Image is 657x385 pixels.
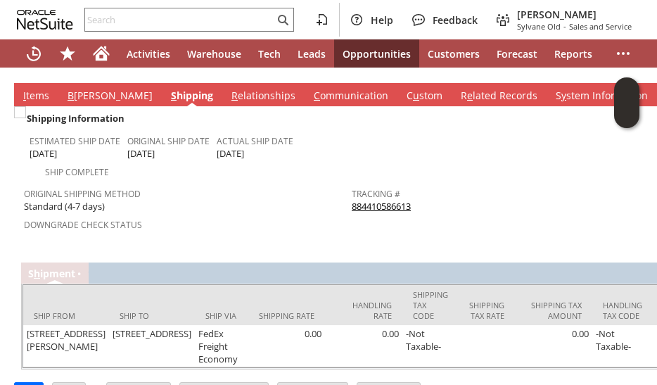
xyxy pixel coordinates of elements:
[51,39,84,68] div: Shortcuts
[17,10,73,30] svg: logo
[23,89,26,102] span: I
[179,39,250,68] a: Warehouse
[248,325,325,367] td: 0.00
[127,47,170,61] span: Activities
[546,39,601,68] a: Reports
[274,11,291,28] svg: Search
[127,147,155,160] span: [DATE]
[515,325,592,367] td: 0.00
[171,89,177,102] span: S
[217,147,244,160] span: [DATE]
[413,89,419,102] span: u
[34,267,40,280] span: h
[30,147,57,160] span: [DATE]
[84,39,118,68] a: Home
[592,325,653,367] td: -Not Taxable-
[314,89,320,102] span: C
[554,47,592,61] span: Reports
[250,39,289,68] a: Tech
[325,325,402,367] td: 0.00
[45,166,109,178] a: Ship Complete
[187,47,241,61] span: Warehouse
[258,310,314,321] div: Shipping Rate
[552,89,651,104] a: System Information
[109,325,195,367] td: [STREET_ADDRESS]
[497,47,537,61] span: Forecast
[28,267,75,280] a: Shipment
[419,39,488,68] a: Customers
[195,325,248,367] td: FedEx Freight Economy
[561,89,566,102] span: y
[603,300,642,321] div: Handling Tax Code
[614,77,639,128] iframe: Click here to launch Oracle Guided Learning Help Panel
[488,39,546,68] a: Forecast
[310,89,392,104] a: Communication
[118,39,179,68] a: Activities
[428,47,480,61] span: Customers
[563,21,566,32] span: -
[457,89,541,104] a: Related Records
[23,325,109,367] td: [STREET_ADDRESS][PERSON_NAME]
[469,300,504,321] div: Shipping Tax Rate
[336,300,392,321] div: Handling Rate
[343,47,411,61] span: Opportunities
[205,310,237,321] div: Ship Via
[569,21,632,32] span: Sales and Service
[289,39,334,68] a: Leads
[24,188,141,200] a: Original Shipping Method
[467,89,473,102] span: e
[24,200,105,213] span: Standard (4-7 days)
[127,135,210,147] a: Original Ship Date
[525,300,582,321] div: Shipping Tax Amount
[231,89,238,102] span: R
[517,8,632,21] span: [PERSON_NAME]
[64,89,156,104] a: B[PERSON_NAME]
[258,47,281,61] span: Tech
[120,310,184,321] div: Ship To
[68,89,74,102] span: B
[228,89,299,104] a: Relationships
[34,310,98,321] div: Ship From
[17,39,51,68] a: Recent Records
[25,45,42,62] svg: Recent Records
[167,89,217,104] a: Shipping
[24,109,346,127] div: Shipping Information
[371,13,393,27] span: Help
[298,47,326,61] span: Leads
[334,39,419,68] a: Opportunities
[606,39,640,68] div: More menus
[517,21,561,32] span: Sylvane Old
[352,200,411,213] a: 884410586613
[30,135,120,147] a: Estimated Ship Date
[14,106,26,118] img: Unchecked
[85,11,274,28] input: Search
[93,45,110,62] svg: Home
[413,289,448,321] div: Shipping Tax Code
[402,325,459,367] td: -Not Taxable-
[433,13,478,27] span: Feedback
[59,45,76,62] svg: Shortcuts
[20,89,53,104] a: Items
[352,188,400,200] a: Tracking #
[614,103,639,129] span: Oracle Guided Learning Widget. To move around, please hold and drag
[403,89,446,104] a: Custom
[217,135,293,147] a: Actual Ship Date
[24,219,142,231] a: Downgrade Check Status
